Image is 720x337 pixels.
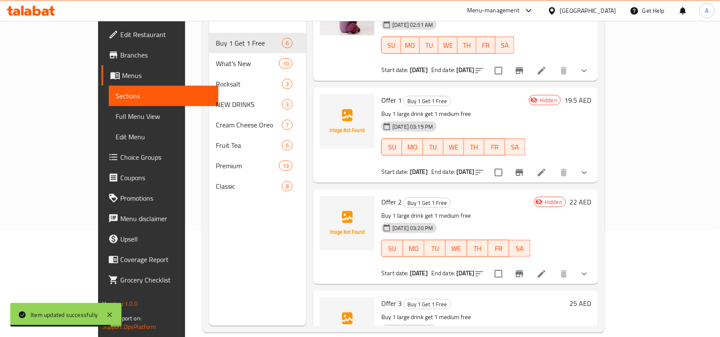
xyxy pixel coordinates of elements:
[389,224,436,232] span: [DATE] 03:20 PM
[541,198,566,206] span: Hidden
[488,141,502,153] span: FR
[461,39,473,52] span: TH
[446,240,467,257] button: WE
[216,99,282,109] span: NEW DRINKS
[480,39,492,52] span: FR
[282,140,293,150] div: items
[102,167,218,188] a: Coupons
[554,162,574,183] button: delete
[209,94,306,115] div: NEW DRINKS3
[537,269,547,279] a: Edit menu item
[457,64,475,75] b: [DATE]
[509,162,530,183] button: Branch-specific-item
[431,166,455,177] span: End date:
[282,80,292,88] span: 3
[537,167,547,178] a: Edit menu item
[282,79,293,89] div: items
[209,53,306,74] div: What's New10
[282,181,293,191] div: items
[282,121,292,129] span: 7
[579,269,589,279] svg: Show Choices
[120,254,212,265] span: Coverage Report
[579,66,589,76] svg: Show Choices
[282,39,292,47] span: 6
[109,127,218,147] a: Edit Menu
[457,268,475,279] b: [DATE]
[574,162,595,183] button: show more
[469,162,490,183] button: sort-choices
[560,6,616,15] div: [GEOGRAPHIC_DATA]
[488,240,510,257] button: FR
[420,37,438,54] button: TU
[381,312,566,323] p: Buy 1 large drink get 1 medium free
[279,60,292,68] span: 10
[216,120,282,130] span: Cream Cheese Oreo
[505,138,525,156] button: SA
[216,161,279,171] div: Premium
[116,111,212,121] span: Full Menu View
[406,242,421,255] span: MO
[102,249,218,270] a: Coverage Report
[381,109,525,119] p: Buy 1 large drink get 1 medium free
[389,21,436,29] span: [DATE] 02:51 AM
[381,196,402,208] span: Offer 2
[410,64,428,75] b: [DATE]
[509,264,530,284] button: Branch-specific-item
[705,6,709,15] span: A
[120,29,212,40] span: Edit Restaurant
[102,24,218,45] a: Edit Restaurant
[424,240,446,257] button: TU
[569,196,591,208] h6: 22 AED
[381,297,402,310] span: Offer 3
[120,234,212,244] span: Upsell
[381,210,531,221] p: Buy 1 large drink get 1 medium free
[427,141,440,153] span: TU
[574,60,595,81] button: show more
[216,79,282,89] div: Rocksalt
[216,140,282,150] span: Fruit Tea
[120,152,212,162] span: Choice Groups
[122,70,212,81] span: Menus
[109,86,218,106] a: Sections
[569,297,591,309] h6: 25 AED
[282,182,292,190] span: 8
[537,66,547,76] a: Edit menu item
[120,213,212,224] span: Menu disclaimer
[509,240,531,257] button: SA
[385,141,399,153] span: SU
[404,39,416,52] span: MO
[320,94,375,149] img: Offer 1
[102,147,218,167] a: Choice Groups
[102,208,218,229] a: Menu disclaimer
[457,166,475,177] b: [DATE]
[102,270,218,290] a: Grocery Checklist
[499,39,511,52] span: SA
[467,141,481,153] span: TH
[447,141,461,153] span: WE
[385,39,397,52] span: SU
[458,37,476,54] button: TH
[410,166,428,177] b: [DATE]
[279,58,293,69] div: items
[125,298,138,309] span: 1.0.0
[216,181,282,191] span: Classic
[102,65,218,86] a: Menus
[467,240,488,257] button: TH
[438,37,457,54] button: WE
[444,138,464,156] button: WE
[216,38,282,48] span: Buy 1 Get 1 Free
[423,138,444,156] button: TU
[469,60,490,81] button: sort-choices
[209,156,306,176] div: Premium13
[406,141,419,153] span: MO
[389,123,436,131] span: [DATE] 03:19 PM
[464,138,485,156] button: TH
[490,164,508,181] span: Select to update
[469,264,490,284] button: sort-choices
[404,300,450,309] span: Buy 1 Get 1 Free
[404,96,451,106] div: Buy 1 Get 1 Free
[470,242,485,255] span: TH
[381,94,402,107] span: Offer 1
